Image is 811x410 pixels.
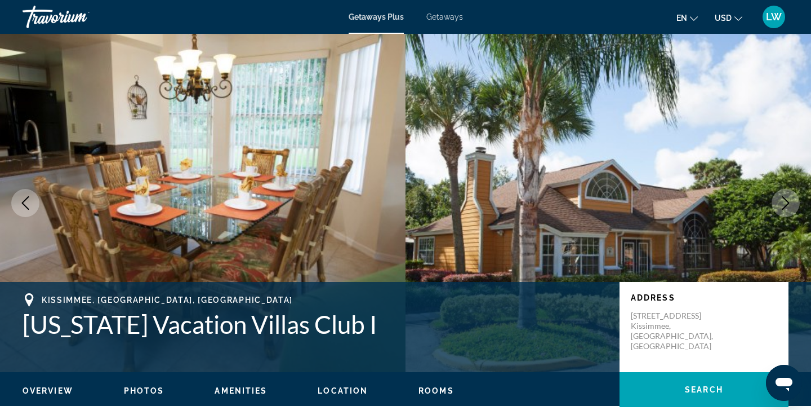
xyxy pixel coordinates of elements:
[124,386,164,396] button: Photos
[215,386,267,396] button: Amenities
[766,11,782,23] span: LW
[23,386,73,396] button: Overview
[124,386,164,395] span: Photos
[318,386,368,396] button: Location
[676,10,698,26] button: Change language
[766,365,802,401] iframe: Button to launch messaging window
[631,311,721,351] p: [STREET_ADDRESS] Kissimmee, [GEOGRAPHIC_DATA], [GEOGRAPHIC_DATA]
[426,12,463,21] a: Getaways
[23,386,73,395] span: Overview
[620,372,788,407] button: Search
[759,5,788,29] button: User Menu
[685,385,723,394] span: Search
[42,296,293,305] span: Kissimmee, [GEOGRAPHIC_DATA], [GEOGRAPHIC_DATA]
[715,14,732,23] span: USD
[418,386,454,396] button: Rooms
[11,189,39,217] button: Previous image
[631,293,777,302] p: Address
[23,2,135,32] a: Travorium
[715,10,742,26] button: Change currency
[349,12,404,21] a: Getaways Plus
[676,14,687,23] span: en
[215,386,267,395] span: Amenities
[772,189,800,217] button: Next image
[318,386,368,395] span: Location
[418,386,454,395] span: Rooms
[23,310,608,339] h1: [US_STATE] Vacation Villas Club I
